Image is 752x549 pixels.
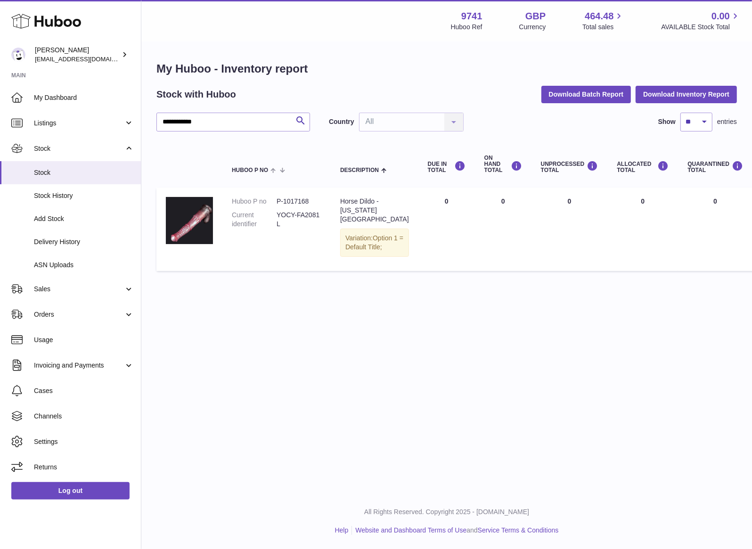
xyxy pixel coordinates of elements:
[34,168,134,177] span: Stock
[11,482,130,499] a: Log out
[335,526,349,534] a: Help
[355,526,466,534] a: Website and Dashboard Terms of Use
[232,197,277,206] dt: Huboo P no
[475,188,531,270] td: 0
[519,23,546,32] div: Currency
[34,144,124,153] span: Stock
[711,10,730,23] span: 0.00
[34,214,134,223] span: Add Stock
[687,161,743,173] div: QUARANTINED Total
[531,188,608,270] td: 0
[34,336,134,344] span: Usage
[340,229,409,257] div: Variation:
[582,10,624,32] a: 464.48 Total sales
[156,88,236,101] h2: Stock with Huboo
[658,117,676,126] label: Show
[329,117,354,126] label: Country
[345,234,403,251] span: Option 1 = Default Title;
[541,161,598,173] div: UNPROCESSED Total
[525,10,546,23] strong: GBP
[717,117,737,126] span: entries
[617,161,669,173] div: ALLOCATED Total
[451,23,482,32] div: Huboo Ref
[232,167,268,173] span: Huboo P no
[607,188,678,270] td: 0
[34,238,134,246] span: Delivery History
[34,285,124,294] span: Sales
[661,10,741,32] a: 0.00 AVAILABLE Stock Total
[636,86,737,103] button: Download Inventory Report
[340,197,409,224] div: Horse Dildo - [US_STATE] [GEOGRAPHIC_DATA]
[156,61,737,76] h1: My Huboo - Inventory report
[428,161,466,173] div: DUE IN TOTAL
[34,191,134,200] span: Stock History
[34,463,134,472] span: Returns
[541,86,631,103] button: Download Batch Report
[34,437,134,446] span: Settings
[484,155,522,174] div: ON HAND Total
[585,10,613,23] span: 464.48
[478,526,559,534] a: Service Terms & Conditions
[340,167,379,173] span: Description
[713,197,717,205] span: 0
[34,261,134,270] span: ASN Uploads
[661,23,741,32] span: AVAILABLE Stock Total
[34,93,134,102] span: My Dashboard
[232,211,277,229] dt: Current identifier
[166,197,213,244] img: product image
[277,197,321,206] dd: P-1017168
[34,386,134,395] span: Cases
[35,55,139,63] span: [EMAIL_ADDRESS][DOMAIN_NAME]
[34,412,134,421] span: Channels
[582,23,624,32] span: Total sales
[352,526,558,535] li: and
[11,48,25,62] img: ajcmarketingltd@gmail.com
[34,361,124,370] span: Invoicing and Payments
[418,188,475,270] td: 0
[461,10,482,23] strong: 9741
[34,310,124,319] span: Orders
[149,508,744,516] p: All Rights Reserved. Copyright 2025 - [DOMAIN_NAME]
[35,46,120,64] div: [PERSON_NAME]
[277,211,321,229] dd: YOCY-FA2081L
[34,119,124,128] span: Listings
